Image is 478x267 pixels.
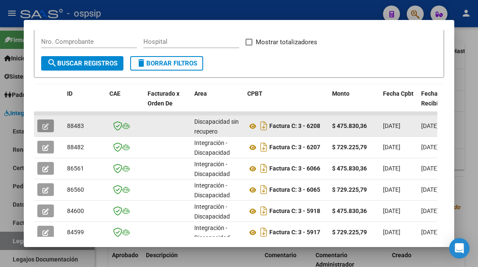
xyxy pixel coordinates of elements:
strong: Factura C: 3 - 6066 [269,165,320,172]
span: Integración - Discapacidad [194,161,230,177]
button: Borrar Filtros [130,56,203,71]
strong: Factura C: 3 - 5917 [269,229,320,236]
span: [DATE] [421,186,439,193]
datatable-header-cell: Area [191,85,244,122]
span: Fecha Recibido [421,90,445,107]
span: [DATE] [421,165,439,172]
span: [DATE] [421,229,439,236]
strong: Factura C: 3 - 6208 [269,123,320,130]
span: [DATE] [383,144,400,151]
span: [DATE] [383,207,400,214]
i: Descargar documento [258,204,269,218]
strong: Factura C: 3 - 6065 [269,187,320,193]
datatable-header-cell: CAE [106,85,144,122]
strong: $ 729.225,79 [332,186,367,193]
strong: $ 475.830,36 [332,165,367,172]
span: Borrar Filtros [136,60,197,67]
strong: $ 729.225,79 [332,144,367,151]
mat-icon: search [47,58,57,68]
strong: $ 475.830,36 [332,122,367,129]
span: [DATE] [421,122,439,129]
datatable-header-cell: Facturado x Orden De [144,85,191,122]
span: Discapacidad sin recupero [194,118,239,135]
span: ID [67,90,73,97]
strong: Factura C: 3 - 6207 [269,144,320,151]
span: Integración - Discapacidad [194,182,230,199]
strong: $ 729.225,79 [332,229,367,236]
span: 86561 [67,165,84,172]
span: Fecha Cpbt [383,90,414,97]
span: 88482 [67,144,84,151]
datatable-header-cell: Monto [329,85,380,122]
button: Buscar Registros [41,56,123,71]
span: 86560 [67,186,84,193]
span: [DATE] [383,229,400,236]
span: Integración - Discapacidad [194,139,230,156]
strong: Factura C: 3 - 5918 [269,208,320,215]
span: Integración - Discapacidad [194,203,230,220]
span: 88483 [67,122,84,129]
i: Descargar documento [258,162,269,175]
span: CPBT [247,90,263,97]
datatable-header-cell: Fecha Recibido [418,85,456,122]
datatable-header-cell: CPBT [244,85,329,122]
span: [DATE] [383,165,400,172]
i: Descargar documento [258,225,269,239]
strong: $ 475.830,36 [332,207,367,214]
span: Buscar Registros [47,60,117,67]
i: Descargar documento [258,140,269,154]
i: Descargar documento [258,119,269,133]
span: Integración - Discapacidad [194,224,230,241]
span: [DATE] [421,207,439,214]
mat-icon: delete [136,58,146,68]
span: [DATE] [421,144,439,151]
span: Mostrar totalizadores [256,37,317,47]
i: Descargar documento [258,183,269,196]
span: Facturado x Orden De [148,90,179,107]
span: [DATE] [383,122,400,129]
span: [DATE] [383,186,400,193]
span: 84600 [67,207,84,214]
span: CAE [109,90,120,97]
datatable-header-cell: Fecha Cpbt [380,85,418,122]
div: Open Intercom Messenger [449,238,470,258]
span: 84599 [67,229,84,236]
datatable-header-cell: ID [64,85,106,122]
span: Area [194,90,207,97]
span: Monto [332,90,349,97]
